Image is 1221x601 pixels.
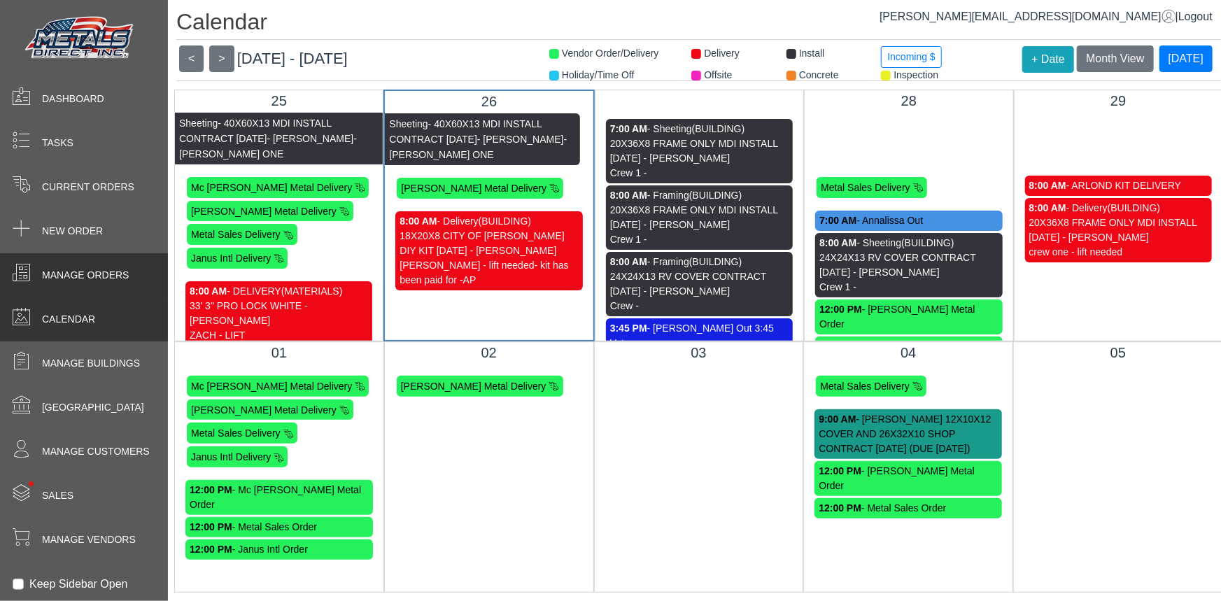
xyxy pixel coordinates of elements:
[819,250,998,280] div: 24X24X13 RV COVER CONTRACT [DATE] - [PERSON_NAME]
[401,183,546,194] span: [PERSON_NAME] Metal Delivery
[190,284,368,299] div: - DELIVERY
[1029,245,1208,260] div: crew one - lift needed
[819,501,998,516] div: - Metal Sales Order
[692,123,744,134] span: (BUILDING)
[704,48,740,59] span: Delivery
[395,91,582,112] div: 26
[610,203,789,232] div: 20X36X8 FRAME ONLY MDI INSTALL [DATE] - [PERSON_NAME]
[400,215,437,227] strong: 8:00 AM
[191,182,352,193] span: Mc [PERSON_NAME] Metal Delivery
[819,465,861,476] strong: 12:00 PM
[689,256,742,267] span: (BUILDING)
[610,269,789,299] div: 24X24X13 RV COVER CONTRACT [DATE] - [PERSON_NAME]
[1086,52,1144,64] span: Month View
[400,229,578,258] div: 18X20X8 CITY OF [PERSON_NAME] DIY KIT [DATE] - [PERSON_NAME]
[190,521,232,532] strong: 12:00 PM
[190,542,369,557] div: - Janus Intl Order
[42,136,73,150] span: Tasks
[42,268,129,283] span: Manage Orders
[819,339,998,354] div: - Metal Sales Order
[190,285,227,297] strong: 8:00 AM
[389,118,428,129] span: Sheeting
[1025,90,1212,111] div: 29
[1029,178,1208,193] div: - ARLOND KIT DELIVERY
[880,10,1176,22] a: [PERSON_NAME][EMAIL_ADDRESS][DOMAIN_NAME]
[190,520,369,535] div: - Metal Sales Order
[479,215,531,227] span: (BUILDING)
[1029,202,1066,213] strong: 8:00 AM
[819,304,862,315] strong: 12:00 PM
[191,253,271,264] span: Janus Intl Delivery
[799,48,825,59] span: Install
[209,45,234,72] button: >
[1178,10,1213,22] span: Logout
[191,205,337,216] span: [PERSON_NAME] Metal Delivery
[819,302,998,332] div: - [PERSON_NAME] Metal Order
[819,215,856,226] strong: 7:00 AM
[190,328,368,343] div: ZACH - LIFT
[821,182,910,193] span: Metal Sales Delivery
[819,413,856,425] strong: 9:00 AM
[179,118,332,144] span: - 40X60X13 MDI INSTALL CONTRACT [DATE]
[610,232,789,247] div: Crew 1 -
[1077,45,1153,72] button: Month View
[610,256,647,267] strong: 8:00 AM
[42,532,136,547] span: Manage Vendors
[562,69,634,80] span: Holiday/Time Off
[1029,201,1208,215] div: - Delivery
[814,342,1002,363] div: 04
[267,133,354,144] span: - [PERSON_NAME]
[400,214,578,229] div: - Delivery
[799,69,839,80] span: Concrete
[819,213,998,228] div: - Annalissa Out
[191,229,281,240] span: Metal Sales Delivery
[179,45,204,72] button: <
[689,190,742,201] span: (BUILDING)
[185,90,372,111] div: 25
[42,180,134,195] span: Current Orders
[42,400,144,415] span: [GEOGRAPHIC_DATA]
[1024,342,1212,363] div: 05
[13,461,49,507] span: •
[819,502,861,514] strong: 12:00 PM
[610,190,647,201] strong: 8:00 AM
[400,258,578,288] div: [PERSON_NAME] - lift needed- kit has been paid for -AP
[21,13,140,64] img: Metals Direct Inc Logo
[1159,45,1213,72] button: [DATE]
[610,255,789,269] div: - Framing
[610,122,789,136] div: - Sheeting
[395,342,583,363] div: 02
[610,166,789,181] div: Crew 1 -
[179,118,218,129] span: Sheeting
[610,321,789,351] div: - [PERSON_NAME] Out 3:45 Vet
[477,134,564,145] span: - [PERSON_NAME]
[42,444,150,459] span: Manage Customers
[42,224,103,239] span: New Order
[819,236,998,250] div: - Sheeting
[610,123,647,134] strong: 7:00 AM
[562,48,659,59] span: Vendor Order/Delivery
[605,342,793,363] div: 03
[1029,180,1066,191] strong: 8:00 AM
[819,464,998,493] div: - [PERSON_NAME] Metal Order
[281,285,343,297] span: (MATERIALS)
[389,134,567,160] span: - [PERSON_NAME] ONE
[704,69,732,80] span: Offsite
[894,69,938,80] span: Inspection
[191,381,352,392] span: Mc [PERSON_NAME] Metal Delivery
[190,299,368,328] div: 33' 3" PRO LOCK WHITE - [PERSON_NAME]
[610,299,789,313] div: Crew -
[42,92,104,106] span: Dashboard
[819,341,862,352] strong: 12:00 PM
[191,451,271,462] span: Janus Intl Delivery
[1022,46,1074,73] button: + Date
[819,237,856,248] strong: 8:00 AM
[880,8,1213,25] div: |
[1108,202,1160,213] span: (BUILDING)
[610,323,647,334] strong: 3:45 PM
[185,342,373,363] div: 01
[237,50,348,68] span: [DATE] - [DATE]
[42,356,140,371] span: Manage Buildings
[819,280,998,295] div: Crew 1 -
